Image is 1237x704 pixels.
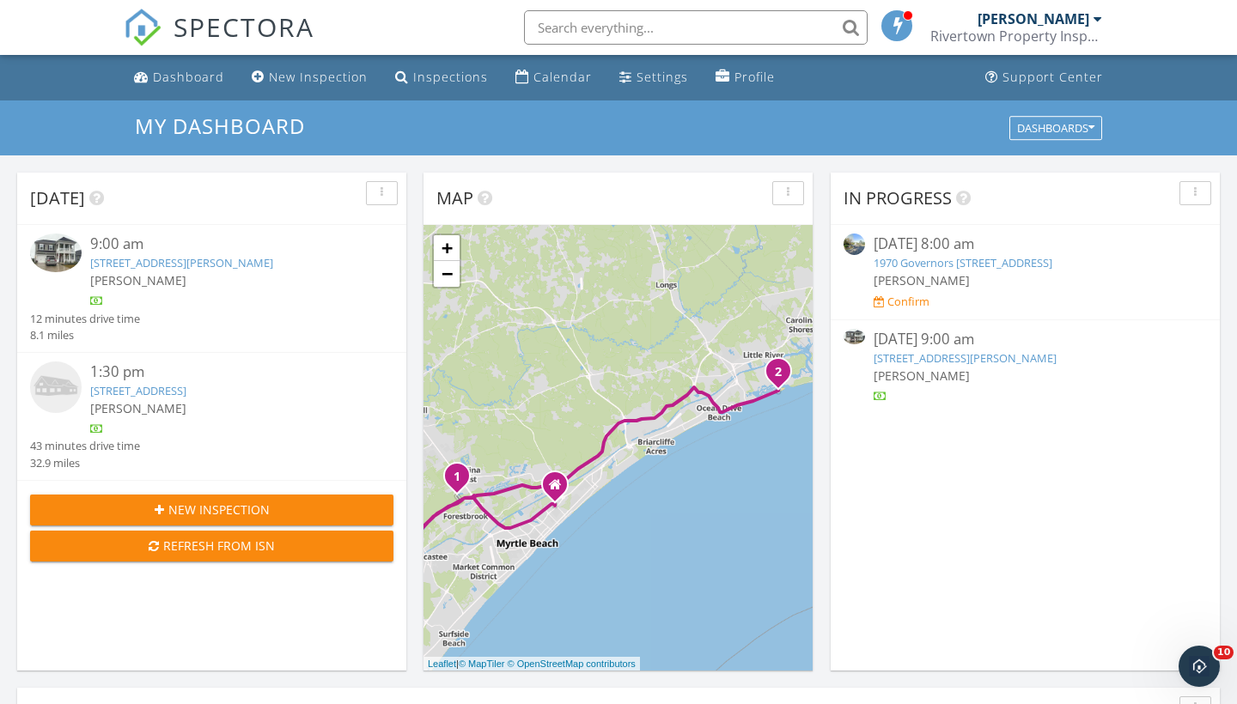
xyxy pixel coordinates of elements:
[30,438,140,454] div: 43 minutes drive time
[30,234,82,272] img: 9556228%2Freports%2Fc913dd18-d7c0-447b-9fe0-3a7bcbe5c4e2%2Fcover_photos%2FxrRpADuvkBkx6sgQHsvQ%2F...
[844,234,1207,310] a: [DATE] 8:00 am 1970 Governors [STREET_ADDRESS] [PERSON_NAME] Confirm
[874,367,970,384] span: [PERSON_NAME]
[413,69,488,85] div: Inspections
[524,10,868,45] input: Search everything...
[874,350,1057,366] a: [STREET_ADDRESS][PERSON_NAME]
[90,272,186,288] span: [PERSON_NAME]
[1017,122,1094,134] div: Dashboards
[269,69,368,85] div: New Inspection
[459,658,505,669] a: © MapTiler
[1002,69,1103,85] div: Support Center
[555,484,565,495] div: 1203 48th Ave N. , Myrtle Beach SC 29577
[874,255,1052,270] a: 1970 Governors [STREET_ADDRESS]
[887,294,929,308] div: Confirm
[533,69,592,85] div: Calendar
[174,9,314,45] span: SPECTORA
[734,69,775,85] div: Profile
[612,62,695,94] a: Settings
[874,329,1177,350] div: [DATE] 9:00 am
[1179,646,1220,687] iframe: Intercom live chat
[454,471,460,483] i: 1
[436,186,473,209] span: Map
[424,657,640,671] div: |
[30,234,393,343] a: 9:00 am [STREET_ADDRESS][PERSON_NAME] [PERSON_NAME] 12 minutes drive time 8.1 miles
[978,10,1089,27] div: [PERSON_NAME]
[637,69,688,85] div: Settings
[124,9,161,46] img: The Best Home Inspection Software - Spectora
[388,62,495,94] a: Inspections
[709,62,782,94] a: Profile
[775,367,782,379] i: 2
[428,658,456,669] a: Leaflet
[90,234,363,255] div: 9:00 am
[508,658,636,669] a: © OpenStreetMap contributors
[509,62,599,94] a: Calendar
[930,27,1102,45] div: Rivertown Property Inspections
[844,329,1207,405] a: [DATE] 9:00 am [STREET_ADDRESS][PERSON_NAME] [PERSON_NAME]
[844,234,865,255] img: streetview
[1214,646,1234,659] span: 10
[874,272,970,288] span: [PERSON_NAME]
[457,476,467,486] div: 752 Isle Verde Dr Lot 283, Myrtle Beach, SC 29579
[30,311,140,327] div: 12 minutes drive time
[978,62,1110,94] a: Support Center
[778,371,789,381] div: 6000 N Ocean Blvd #330, North Myrtle Beach, SC 29582
[90,383,186,398] a: [STREET_ADDRESS]
[30,361,393,471] a: 1:30 pm [STREET_ADDRESS] [PERSON_NAME] 43 minutes drive time 32.9 miles
[30,495,393,525] button: New Inspection
[30,455,140,471] div: 32.9 miles
[434,235,460,261] a: Zoom in
[30,361,82,413] img: house-placeholder-square-ca63347ab8c70e15b013bc22427d3df0f7f082c62ce06d78aee8ec4e70df452f.jpg
[30,327,140,343] div: 8.1 miles
[124,23,314,59] a: SPECTORA
[874,234,1177,255] div: [DATE] 8:00 am
[1009,116,1102,140] button: Dashboards
[30,186,85,209] span: [DATE]
[245,62,375,94] a: New Inspection
[90,361,363,383] div: 1:30 pm
[90,255,273,270] a: [STREET_ADDRESS][PERSON_NAME]
[135,112,305,140] span: My Dashboard
[844,329,865,345] img: 9556228%2Freports%2Fc913dd18-d7c0-447b-9fe0-3a7bcbe5c4e2%2Fcover_photos%2FxrRpADuvkBkx6sgQHsvQ%2F...
[844,186,952,209] span: In Progress
[127,62,231,94] a: Dashboard
[874,294,929,310] a: Confirm
[153,69,224,85] div: Dashboard
[90,400,186,416] span: [PERSON_NAME]
[168,501,270,519] span: New Inspection
[44,537,380,555] div: Refresh from ISN
[434,261,460,287] a: Zoom out
[30,531,393,561] button: Refresh from ISN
